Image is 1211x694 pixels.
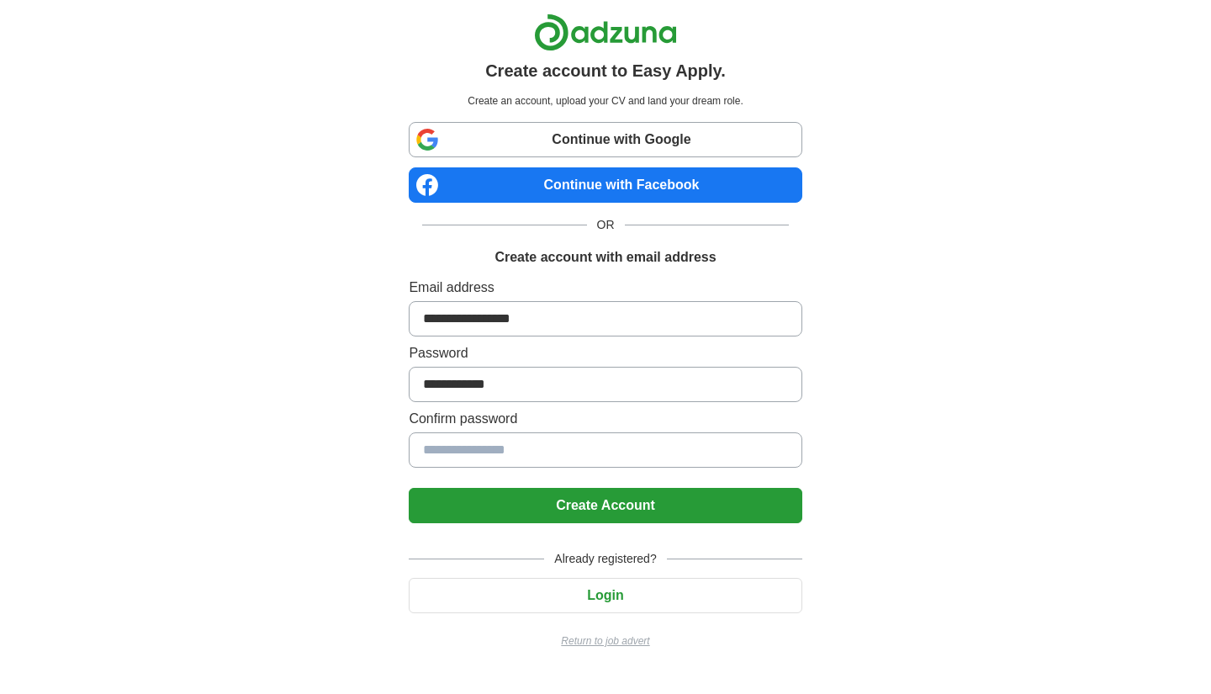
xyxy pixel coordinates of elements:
[544,550,666,568] span: Already registered?
[587,216,625,234] span: OR
[409,488,801,523] button: Create Account
[409,343,801,363] label: Password
[494,247,716,268] h1: Create account with email address
[409,167,801,203] a: Continue with Facebook
[485,58,726,83] h1: Create account to Easy Apply.
[409,578,801,613] button: Login
[534,13,677,51] img: Adzuna logo
[409,588,801,602] a: Login
[409,278,801,298] label: Email address
[409,633,801,649] a: Return to job advert
[409,122,801,157] a: Continue with Google
[412,93,798,109] p: Create an account, upload your CV and land your dream role.
[409,409,801,429] label: Confirm password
